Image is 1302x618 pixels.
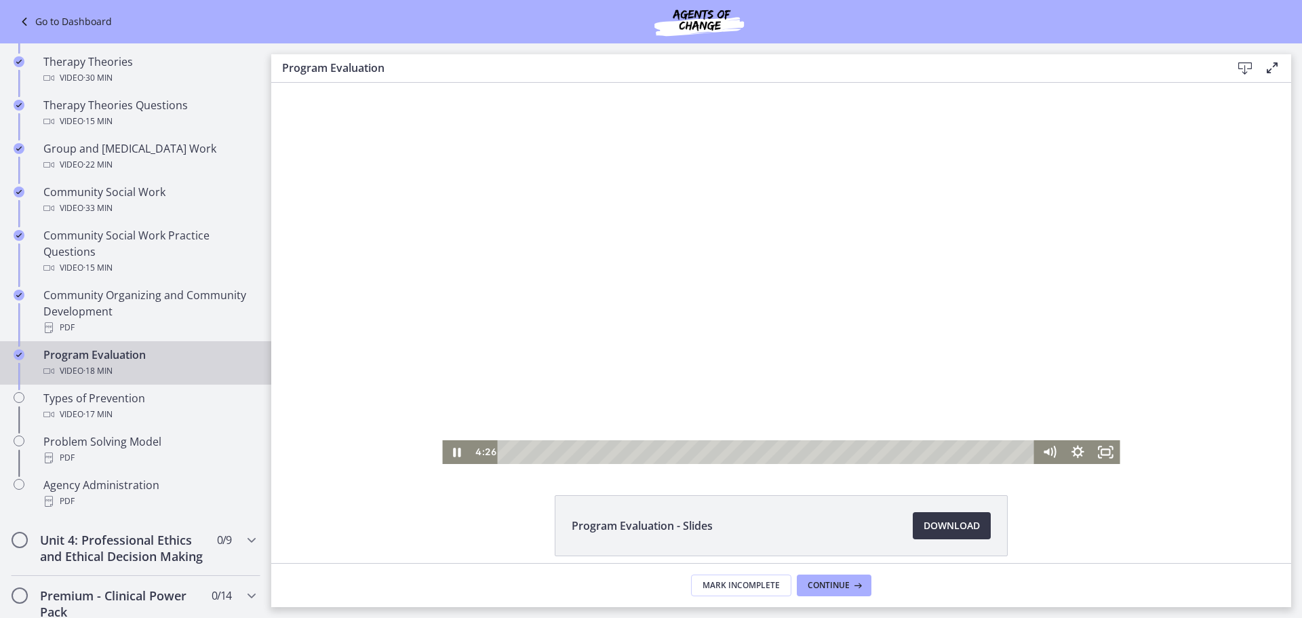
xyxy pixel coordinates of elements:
[792,358,821,381] button: Show settings menu
[43,406,255,423] div: Video
[43,287,255,336] div: Community Organizing and Community Development
[43,184,255,216] div: Community Social Work
[83,406,113,423] span: · 17 min
[821,358,849,381] button: Fullscreen
[43,97,255,130] div: Therapy Theories Questions
[43,54,255,86] div: Therapy Theories
[217,532,231,548] span: 0 / 9
[691,575,791,596] button: Mark Incomplete
[924,518,980,534] span: Download
[14,230,24,241] i: Completed
[14,56,24,67] i: Completed
[14,349,24,360] i: Completed
[43,227,255,276] div: Community Social Work Practice Questions
[43,157,255,173] div: Video
[913,512,991,539] a: Download
[14,187,24,197] i: Completed
[764,358,793,381] button: Mute
[618,5,781,38] img: Agents of Change
[43,450,255,466] div: PDF
[43,493,255,509] div: PDF
[43,347,255,379] div: Program Evaluation
[282,60,1210,76] h3: Program Evaluation
[271,83,1291,464] iframe: Video Lesson
[43,390,255,423] div: Types of Prevention
[14,290,24,301] i: Completed
[43,140,255,173] div: Group and [MEDICAL_DATA] Work
[43,70,255,86] div: Video
[572,518,713,534] span: Program Evaluation - Slides
[43,433,255,466] div: Problem Solving Model
[797,575,871,596] button: Continue
[43,113,255,130] div: Video
[16,14,112,30] a: Go to Dashboard
[43,200,255,216] div: Video
[808,580,850,591] span: Continue
[83,70,113,86] span: · 30 min
[40,532,205,564] h2: Unit 4: Professional Ethics and Ethical Decision Making
[14,143,24,154] i: Completed
[43,320,255,336] div: PDF
[83,113,113,130] span: · 15 min
[83,260,113,276] span: · 15 min
[83,200,113,216] span: · 33 min
[83,157,113,173] span: · 22 min
[83,363,113,379] span: · 18 min
[703,580,780,591] span: Mark Incomplete
[43,363,255,379] div: Video
[43,477,255,509] div: Agency Administration
[14,100,24,111] i: Completed
[212,587,231,604] span: 0 / 14
[43,260,255,276] div: Video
